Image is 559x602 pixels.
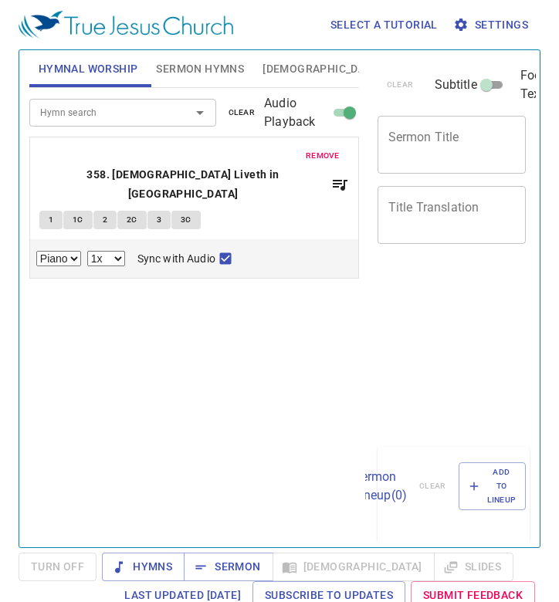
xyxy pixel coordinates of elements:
span: Subtitle [435,76,477,94]
select: Select Track [36,251,81,266]
span: Sync with Audio [137,251,215,267]
button: remove [296,147,349,165]
button: 2C [117,211,147,229]
span: Sermon Hymns [156,59,244,79]
img: True Jesus Church [19,11,233,39]
button: 358. [DEMOGRAPHIC_DATA] Liveth in [GEOGRAPHIC_DATA] [39,165,349,203]
i: Nothing saved yet [390,539,490,554]
span: 3 [157,213,161,227]
span: 2 [103,213,107,227]
button: Open [189,102,211,123]
span: Footer Text [520,66,556,103]
button: Sermon [184,553,273,581]
button: Select a tutorial [324,11,444,39]
span: Hymnal Worship [39,59,138,79]
button: 2 [93,211,117,229]
span: Add to Lineup [469,465,517,508]
button: Hymns [102,553,185,581]
span: [DEMOGRAPHIC_DATA] [263,59,381,79]
b: 358. [DEMOGRAPHIC_DATA] Liveth in [GEOGRAPHIC_DATA] [39,165,327,203]
span: 2C [127,213,137,227]
button: 1C [63,211,93,229]
button: clear [219,103,265,122]
span: Settings [456,15,528,35]
span: 3C [181,213,191,227]
span: clear [229,106,256,120]
p: Sermon Lineup ( 0 ) [354,468,407,505]
iframe: from-child [371,260,498,441]
span: Sermon [196,557,260,577]
span: remove [306,149,340,163]
span: 1 [49,213,53,227]
span: Select a tutorial [330,15,438,35]
span: Audio Playback [264,94,328,131]
span: Hymns [114,557,172,577]
button: 1 [39,211,63,229]
span: 1C [73,213,83,227]
select: Playback Rate [87,251,125,266]
button: Settings [450,11,534,39]
div: Sermon Lineup(0)clearAdd to Lineup [378,447,530,526]
button: 3 [147,211,171,229]
button: Add to Lineup [459,462,527,511]
button: 3C [171,211,201,229]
